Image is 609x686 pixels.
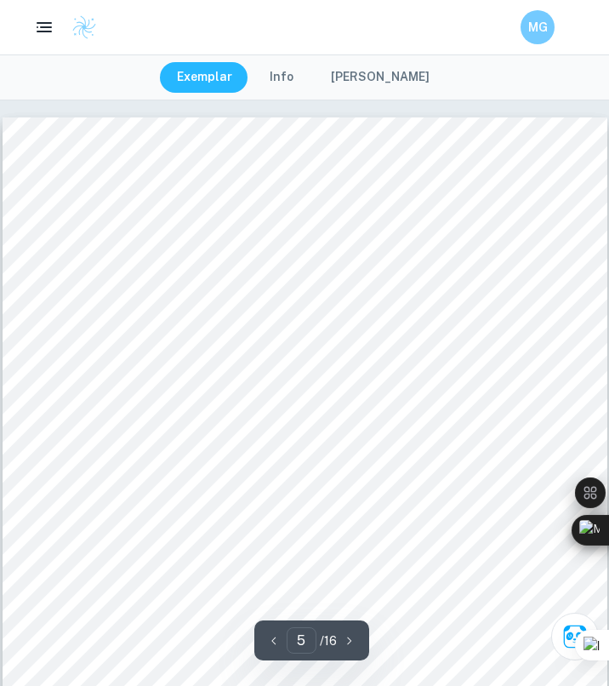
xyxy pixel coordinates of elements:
img: Clastify logo [71,14,97,40]
button: Exemplar [160,62,249,93]
button: [PERSON_NAME] [314,62,447,93]
a: Clastify logo [61,14,97,40]
button: MG [521,10,555,44]
h6: MG [528,18,548,37]
p: / 16 [320,632,337,650]
button: Ask Clai [551,613,599,660]
button: Info [253,62,310,93]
